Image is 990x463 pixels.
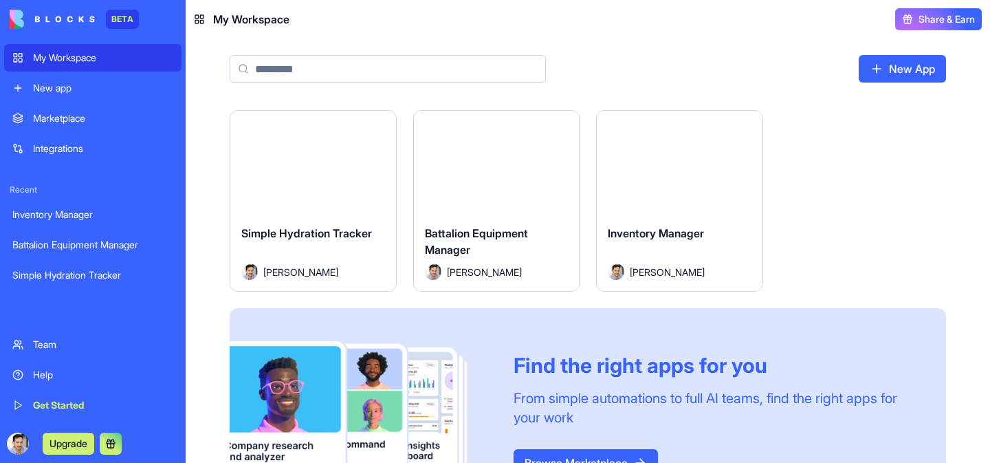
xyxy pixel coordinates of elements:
a: Team [4,331,181,358]
span: [PERSON_NAME] [263,265,338,279]
span: Inventory Manager [608,226,704,240]
a: Battalion Equipment ManagerAvatar[PERSON_NAME] [413,110,580,292]
div: Get Started [33,398,173,412]
a: Inventory Manager [4,201,181,228]
div: From simple automations to full AI teams, find the right apps for your work [514,389,913,427]
a: Simple Hydration TrackerAvatar[PERSON_NAME] [230,110,397,292]
span: Simple Hydration Tracker [241,226,372,240]
a: Get Started [4,391,181,419]
div: Help [33,368,173,382]
span: [PERSON_NAME] [447,265,522,279]
div: New app [33,81,173,95]
span: [PERSON_NAME] [630,265,705,279]
a: BETA [10,10,139,29]
img: Avatar [241,263,258,280]
div: BETA [106,10,139,29]
button: Upgrade [43,433,94,455]
a: Simple Hydration Tracker [4,261,181,289]
a: New App [859,55,946,83]
img: Avatar [608,263,624,280]
a: My Workspace [4,44,181,72]
img: ACg8ocLM_h5ianT_Nakzie7Qtoo5GYVfAD0Y4SP2crYXJQl9L2hezak=s96-c [7,433,29,455]
span: Share & Earn [918,12,975,26]
a: Upgrade [43,436,94,450]
img: Avatar [425,263,441,280]
span: Recent [4,184,181,195]
div: Simple Hydration Tracker [12,268,173,282]
a: Marketplace [4,105,181,132]
span: Battalion Equipment Manager [425,226,528,257]
div: Team [33,338,173,352]
a: Help [4,361,181,389]
span: My Workspace [213,11,289,28]
a: Integrations [4,135,181,162]
div: Battalion Equipment Manager [12,238,173,252]
div: Find the right apps for you [514,353,913,378]
div: My Workspace [33,51,173,65]
img: logo [10,10,95,29]
div: Marketplace [33,111,173,125]
a: Inventory ManagerAvatar[PERSON_NAME] [596,110,763,292]
button: Share & Earn [895,8,982,30]
a: New app [4,74,181,102]
div: Inventory Manager [12,208,173,222]
a: Battalion Equipment Manager [4,231,181,259]
div: Integrations [33,142,173,155]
